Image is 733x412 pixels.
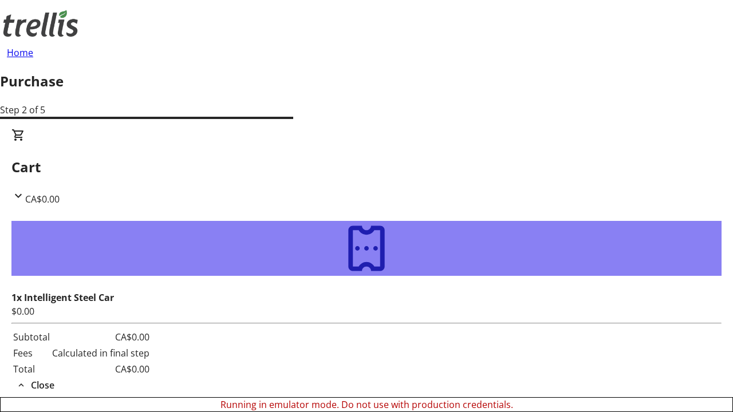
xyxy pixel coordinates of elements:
[31,378,54,392] span: Close
[11,291,114,304] strong: 1x Intelligent Steel Car
[13,362,50,377] td: Total
[11,157,722,177] h2: Cart
[52,362,150,377] td: CA$0.00
[13,346,50,360] td: Fees
[52,330,150,344] td: CA$0.00
[11,206,722,393] div: CartCA$0.00
[11,128,722,206] div: CartCA$0.00
[52,346,150,360] td: Calculated in final step
[13,330,50,344] td: Subtotal
[11,378,59,392] button: Close
[25,193,60,205] span: CA$0.00
[11,304,722,318] div: $0.00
